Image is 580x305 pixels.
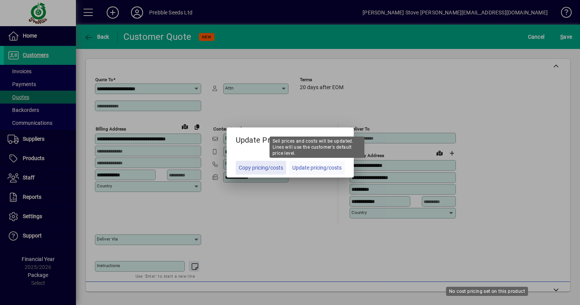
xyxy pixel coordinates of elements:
div: Sell prices and costs will be updated. Lines will use the customer's default price level. [270,137,364,158]
button: Copy pricing/costs [236,161,286,175]
h5: Update Pricing? [227,127,354,149]
span: Update pricing/costs [292,164,342,172]
span: Copy pricing/costs [239,164,283,172]
button: Update pricing/costs [289,161,345,175]
div: No cost pricing set on this product [446,287,528,296]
